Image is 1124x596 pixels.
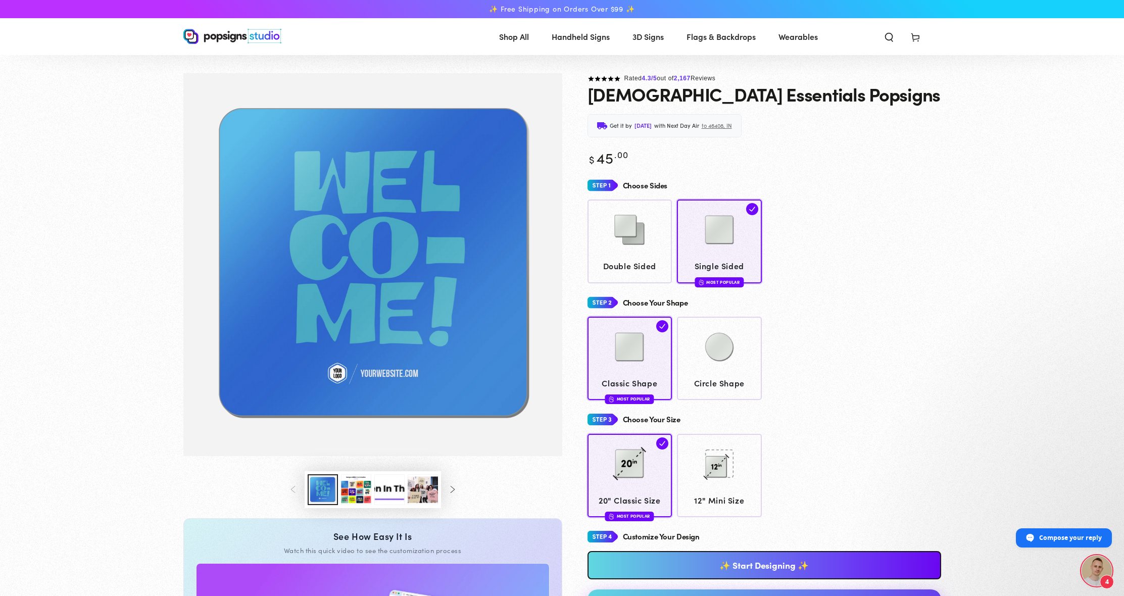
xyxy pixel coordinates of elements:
div: Most Popular [605,512,654,521]
img: fire.svg [699,279,704,286]
h4: Choose Your Size [623,415,680,424]
img: Step 4 [588,527,618,546]
a: Single Sided Single Sided Most Popular [677,200,762,283]
button: Load image 5 in gallery view [408,474,438,505]
span: [DATE] [634,121,652,131]
span: Single Sided [682,259,757,273]
span: 12" Mini Size [682,493,757,508]
img: Circle Shape [694,322,745,372]
sup: .00 [614,148,628,161]
span: /5 [651,75,657,82]
span: ✨ Free Shipping on Orders Over $99 ✨ [489,5,634,14]
span: Shop All [499,29,529,44]
img: 12 [694,438,745,489]
div: Watch this quick video to see the customization process [196,546,550,555]
a: 3D Signs [625,23,671,50]
button: Load image 3 in gallery view [341,474,371,505]
a: Classic Shape Classic Shape Most Popular [588,317,672,400]
h4: Choose Your Shape [623,299,688,307]
span: Wearables [778,29,818,44]
span: 3D Signs [632,29,664,44]
span: to 46408, IN [702,121,732,131]
h1: [DEMOGRAPHIC_DATA] Essentials Popsigns [588,84,941,104]
span: with Next Day Air [654,121,699,131]
span: Circle Shape [682,376,757,390]
div: Most Popular [695,277,744,287]
button: Slide right [441,479,463,501]
img: Popsigns Studio [183,29,281,44]
span: Flags & Backdrops [687,29,756,44]
img: check.svg [656,320,668,332]
a: 12 12" Mini Size [677,434,762,517]
a: Flags & Backdrops [679,23,763,50]
button: Load image 4 in gallery view [374,474,405,505]
a: Double Sided Double Sided [588,200,672,283]
a: ✨ Start Designing ✨ [588,551,941,579]
media-gallery: Gallery Viewer [183,73,562,508]
span: 2,167 [674,75,691,82]
span: Rated out of Reviews [624,75,716,82]
a: Wearables [771,23,825,50]
img: Step 2 [588,293,618,312]
img: Step 3 [588,410,618,429]
span: 4.3 [642,75,651,82]
div: See How Easy It Is [196,531,550,542]
span: Double Sided [592,259,667,273]
a: Handheld Signs [544,23,617,50]
span: Classic Shape [592,376,667,390]
a: 20 20" Classic Size Most Popular [588,434,672,517]
img: check.svg [746,203,758,215]
a: Shop All [492,23,536,50]
h4: Customize Your Design [623,532,700,541]
img: check.svg [656,437,668,450]
img: Double Sided [604,205,655,255]
img: fire.svg [609,395,614,403]
a: Circle Shape Circle Shape [677,317,762,400]
span: 20" Classic Size [592,493,667,508]
span: 4 [1100,575,1114,589]
span: $ [589,152,595,166]
img: Single Sided [694,205,745,255]
h4: Choose Sides [623,181,668,190]
a: Open chat [1082,556,1112,586]
img: 20 [604,438,655,489]
img: Step 1 [588,176,618,195]
img: Classic Shape [604,322,655,372]
button: Slide left [282,479,305,501]
button: Load image 1 in gallery view [308,474,338,505]
span: Handheld Signs [552,29,610,44]
span: Get it by [610,121,632,131]
img: fire.svg [609,513,614,520]
span: Compose your reply [1039,529,1102,547]
div: Most Popular [605,394,654,404]
img: Church Essentials Popsigns [183,73,562,456]
summary: Search our site [876,25,902,47]
bdi: 45 [588,147,629,168]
